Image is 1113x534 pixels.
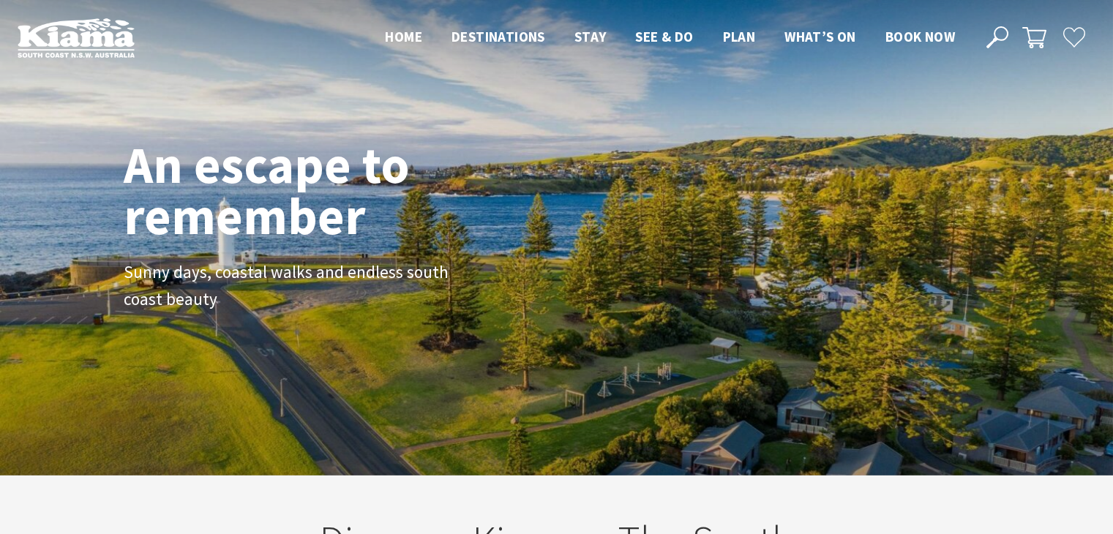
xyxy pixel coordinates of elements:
span: Stay [574,28,607,45]
span: What’s On [784,28,856,45]
p: Sunny days, coastal walks and endless south coast beauty [124,259,453,313]
h1: An escape to remember [124,139,526,241]
img: Kiama Logo [18,18,135,58]
span: See & Do [635,28,693,45]
nav: Main Menu [370,26,970,50]
span: Book now [885,28,955,45]
span: Plan [723,28,756,45]
span: Home [385,28,422,45]
span: Destinations [451,28,545,45]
